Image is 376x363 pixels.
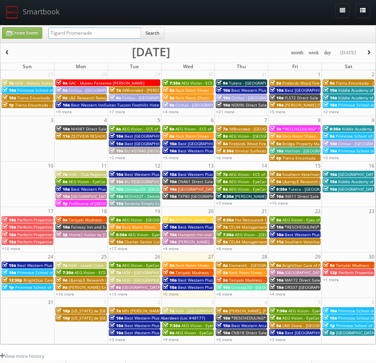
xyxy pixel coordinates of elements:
[2,217,16,223] span: 10a
[69,87,124,93] span: Cirillas - [GEOGRAPHIC_DATA]
[229,80,284,86] span: Tutera - [GEOGRAPHIC_DATA]
[69,172,151,177] span: HGV - Club Regency of [GEOGRAPHIC_DATA]
[270,232,283,237] span: 10a
[270,217,281,223] span: 8a
[323,95,337,101] span: 10a
[2,277,22,283] span: 12:30p
[323,277,339,282] a: +1 more
[56,193,70,199] span: 10a
[56,109,72,114] a: +9 more
[175,95,294,101] span: Rack Room Shoes - 1253 [PERSON_NAME][GEOGRAPHIC_DATA]
[124,239,207,245] span: Charter Senior Living - [GEOGRAPHIC_DATA]
[110,172,123,177] span: 10a
[163,246,179,251] a: +4 more
[56,133,70,139] span: 11a
[140,27,165,39] button: Search
[56,95,67,101] span: 9a
[110,308,121,314] span: 7a
[217,172,228,177] span: 7a
[178,232,281,237] span: Hampton Inn and Suites Coeur d'Alene (second shoot)
[323,323,335,328] span: 1p
[229,262,290,268] span: Element6 - [GEOGRAPHIC_DATA]
[217,148,234,154] span: 8:30a
[163,270,174,275] span: 9a
[110,193,123,199] span: 10a
[122,217,293,223] span: AEG Vision - [GEOGRAPHIC_DATA] – [US_STATE][GEOGRAPHIC_DATA]. ([GEOGRAPHIC_DATA])
[2,232,16,237] span: 10a
[178,284,286,290] span: Best Western Plus Valdosta Hotel & Suites (Loc #11213)
[122,277,173,283] span: HGV - [GEOGRAPHIC_DATA]
[2,239,16,245] span: 10a
[270,133,281,139] span: 8a
[109,246,128,251] a: +17 more
[163,87,174,93] span: 8a
[229,126,328,132] span: iMBranded - [GEOGRAPHIC_DATA][US_STATE] Toyota
[75,270,220,275] span: AEG Vision - ECS of New England - OptomEyes Health – [GEOGRAPHIC_DATA]
[217,95,230,101] span: 10a
[48,28,141,39] input: Search for Events
[122,308,162,314] span: MSI [PERSON_NAME]
[71,193,155,199] span: [GEOGRAPHIC_DATA] [US_STATE] [US_STATE]
[323,262,335,268] span: 9a
[69,80,144,86] span: GAC - Museu Paraense [PERSON_NAME]
[270,315,281,321] span: 8a
[178,179,252,184] span: CNA61 Direct Sale Quality Inn & Suites
[216,155,232,160] a: +6 more
[17,232,96,237] span: Perform Properties - [GEOGRAPHIC_DATA]
[323,102,337,108] span: 10a
[122,270,173,275] span: HGV - [GEOGRAPHIC_DATA]
[17,95,85,101] span: Tierra Encantada - [PERSON_NAME]
[163,284,177,290] span: 10a
[235,217,318,223] span: Fox Restaurant Concepts - Culinary Dropout
[163,232,177,237] span: 10a
[270,239,283,245] span: 11a
[69,217,113,223] span: Teriyaki Madness - 439
[56,201,68,206] span: 5p
[2,87,16,93] span: 10a
[323,80,335,86] span: 9a
[270,80,281,86] span: 8a
[163,217,174,223] span: 9a
[217,224,228,230] span: 7a
[56,172,67,177] span: 7a
[270,284,283,290] span: 10a
[285,148,343,154] span: Horizon - [GEOGRAPHIC_DATA]
[124,133,199,139] span: Best [GEOGRAPHIC_DATA] (Loc #18082)
[109,155,125,160] a: +2 more
[175,102,274,108] span: Cirillas - [GEOGRAPHIC_DATA] ([GEOGRAPHIC_DATA])
[270,323,281,328] span: 8a
[216,291,232,297] a: +8 more
[323,270,337,275] span: 12p
[71,315,181,321] span: [US_STATE] de [GEOGRAPHIC_DATA] - [GEOGRAPHIC_DATA]
[124,148,186,154] span: BU #07840 [GEOGRAPHIC_DATA]
[288,48,306,58] button: month
[56,270,73,275] span: 7:30a
[163,155,179,160] a: +5 more
[270,200,288,206] a: +16 more
[69,95,110,101] span: L&E Research Raleigh
[231,102,332,108] span: ND096 Direct Sale MainStay Suites [PERSON_NAME]
[69,277,123,283] span: L&amp;E Research Charlotte
[56,315,70,321] span: 10p
[216,246,232,251] a: +8 more
[175,217,250,223] span: [PERSON_NAME] - [GEOGRAPHIC_DATA]
[163,186,177,192] span: 10a
[15,80,53,86] span: HGV - Kohala Suites
[2,262,16,268] span: 10a
[17,239,96,245] span: Perform Properties - [GEOGRAPHIC_DATA]
[178,141,253,146] span: Best [GEOGRAPHIC_DATA] (Loc #44494)
[122,95,178,101] span: Cirillas - [GEOGRAPHIC_DATA]
[15,102,83,108] span: Tierra Encantada - [PERSON_NAME]
[282,179,340,184] span: L&amp;E Research [US_STATE]
[217,284,230,290] span: 10a
[270,148,283,154] span: 10a
[2,270,16,275] span: 10a
[124,201,207,206] span: Sonesta Simply Suites [GEOGRAPHIC_DATA]
[110,270,121,275] span: 7a
[231,284,295,290] span: Concept3D - [GEOGRAPHIC_DATA]
[110,323,123,328] span: 10a
[163,193,177,199] span: 10a
[178,224,279,230] span: Best Western Plus [GEOGRAPHIC_DATA] (Loc #11187)
[270,308,287,314] span: 7:30a
[217,277,228,283] span: 9a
